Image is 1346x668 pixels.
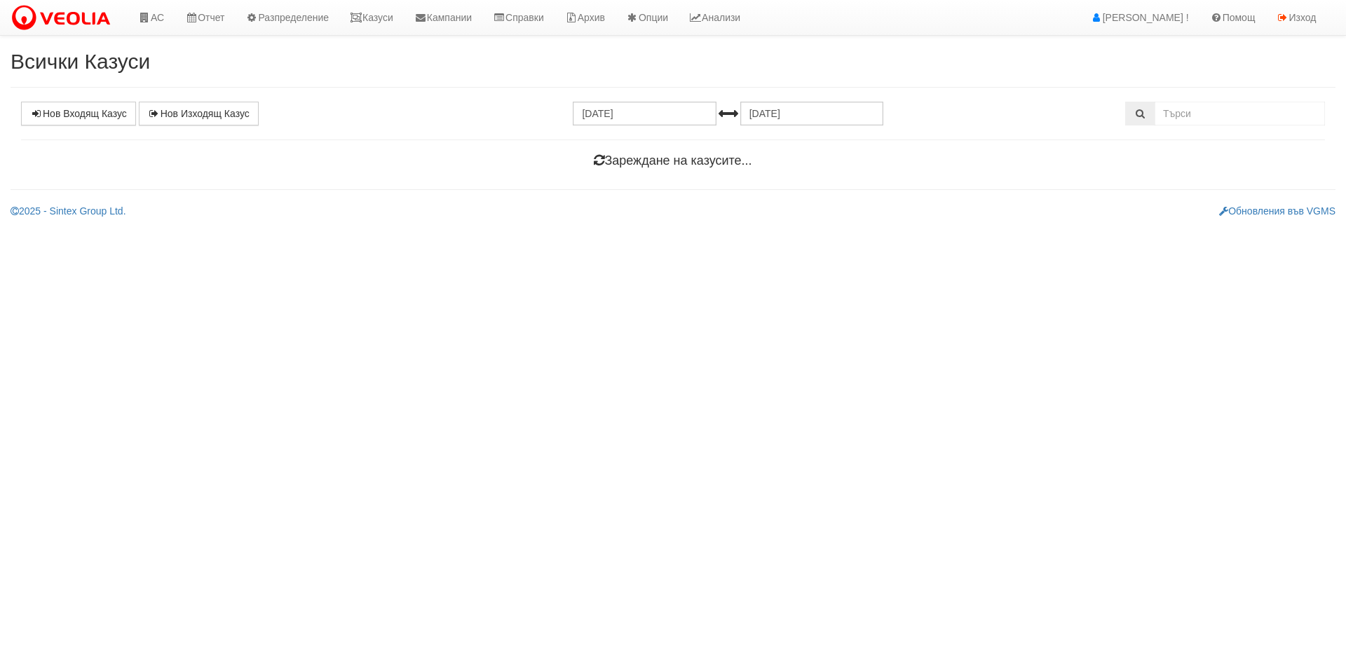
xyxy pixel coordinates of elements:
[11,4,117,33] img: VeoliaLogo.png
[1155,102,1325,125] input: Търсене по Идентификатор, Бл/Вх/Ап, Тип, Описание, Моб. Номер, Имейл, Файл, Коментар,
[21,102,136,125] a: Нов Входящ Казус
[139,102,259,125] a: Нов Изходящ Казус
[1219,205,1335,217] a: Обновления във VGMS
[21,154,1325,168] h4: Зареждане на казусите...
[11,50,1335,73] h2: Всички Казуси
[11,205,126,217] a: 2025 - Sintex Group Ltd.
